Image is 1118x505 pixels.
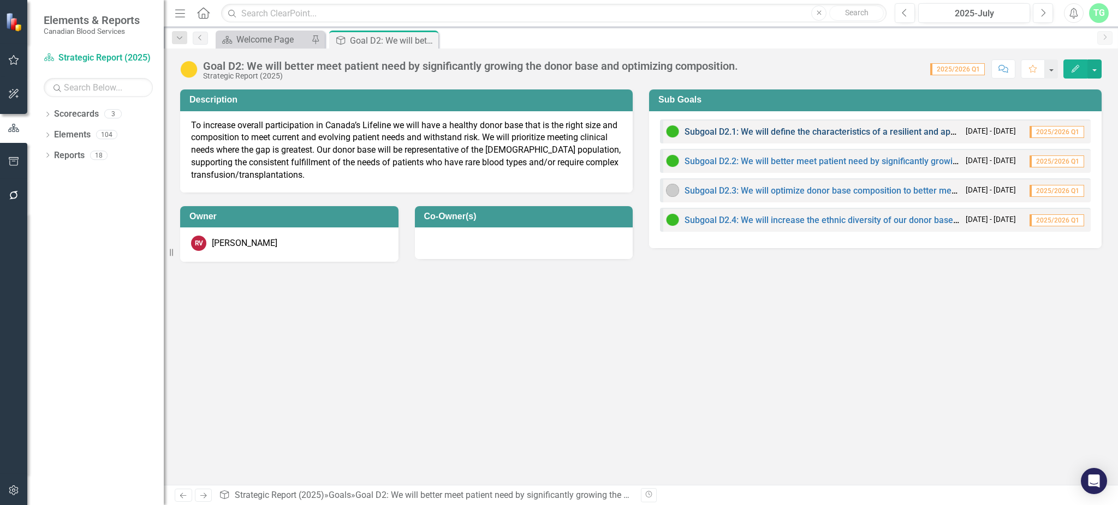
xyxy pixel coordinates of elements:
a: Goals [329,490,351,500]
div: 3 [104,110,122,119]
input: Search Below... [44,78,153,97]
div: Open Intercom Messenger [1081,468,1107,494]
button: Search [829,5,884,21]
input: Search ClearPoint... [221,4,887,23]
small: [DATE] - [DATE] [966,214,1016,225]
img: On Target [666,213,679,226]
img: On Target [666,125,679,138]
a: Strategic Report (2025) [44,52,153,64]
span: Search [845,8,869,17]
span: 2025/2026 Q1 [1030,185,1084,197]
a: Strategic Report (2025) [235,490,324,500]
span: 2025/2026 Q1 [1030,155,1084,167]
div: 104 [96,130,117,140]
h3: Sub Goals [658,95,1096,105]
small: [DATE] - [DATE] [966,155,1016,166]
div: Welcome Page [236,33,308,46]
img: ClearPoint Strategy [5,13,25,32]
a: Subgoal D2.3: We will optimize donor base composition to better meet patient need. [685,185,1013,196]
div: [PERSON_NAME] [212,237,277,250]
img: No Information [666,184,679,197]
a: Welcome Page [218,33,308,46]
span: Elements & Reports [44,14,140,27]
div: Strategic Report (2025) [203,72,738,80]
div: 2025-July [922,7,1026,20]
small: Canadian Blood Services [44,27,140,35]
a: Elements [54,129,91,141]
button: 2025-July [918,3,1030,23]
a: Reports [54,149,85,162]
span: 2025/2026 Q1 [1030,126,1084,138]
div: » » [219,489,633,502]
h3: Description [189,95,627,105]
p: To increase overall participation in Canada’s Lifeline we will have a healthy donor base that is ... [191,119,622,182]
div: Goal D2: We will better meet patient need by significantly growing the donor base and optimizing ... [350,34,436,47]
div: Goal D2: We will better meet patient need by significantly growing the donor base and optimizing ... [203,60,738,72]
h3: Co-Owner(s) [424,212,628,221]
h3: Owner [189,212,393,221]
a: Scorecards [54,108,99,121]
small: [DATE] - [DATE] [966,185,1016,195]
div: 18 [90,151,108,160]
div: Goal D2: We will better meet patient need by significantly growing the donor base and optimizing ... [355,490,779,500]
img: On Target [666,154,679,167]
img: Caution [180,61,198,78]
div: RV [191,236,206,251]
small: [DATE] - [DATE] [966,126,1016,136]
span: 2025/2026 Q1 [930,63,985,75]
button: TG [1089,3,1109,23]
span: 2025/2026 Q1 [1030,214,1084,226]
